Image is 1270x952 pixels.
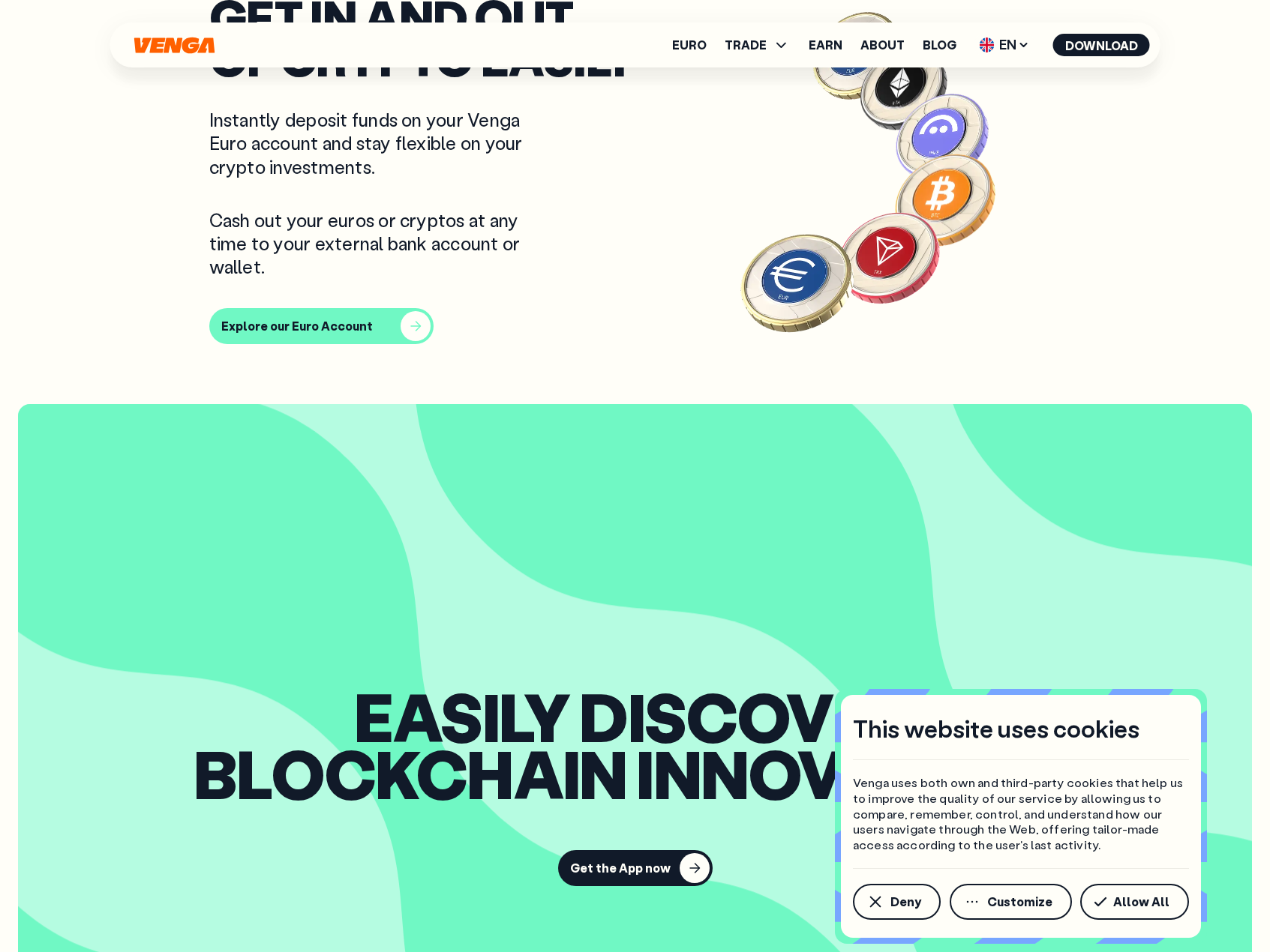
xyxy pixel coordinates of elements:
[860,39,905,51] a: About
[570,861,671,876] div: Get the App now
[185,687,1085,802] span: easily Discover blockchain innovations
[890,896,921,908] span: Deny
[672,39,707,51] a: Euro
[980,37,995,52] img: flag-uk
[987,896,1052,908] span: Customize
[854,38,953,138] img: Coin 2
[832,200,946,314] img: Coin 5
[725,39,767,51] span: TRADE
[853,713,1139,744] h4: This website uses cookies
[889,84,995,190] img: Coin 3
[133,37,217,54] svg: Home
[1053,34,1150,56] button: Download
[209,108,539,178] p: Instantly deposit funds on your Venga Euro account and stay flexible on your crypto investments.
[893,147,998,252] img: Coin 4
[209,208,539,279] p: Cash out your euros or cryptos at any time to your external bank account or wallet.
[209,308,434,344] button: Explore our Euro Account
[803,1,912,109] img: Coin 1
[809,39,842,51] a: Earn
[1113,896,1169,908] span: Allow All
[923,39,956,51] a: Blog
[558,850,713,886] button: Get the App now
[725,36,791,54] span: TRADE
[221,319,373,334] div: Explore our Euro Account
[1080,884,1189,920] button: Allow All
[853,884,941,920] button: Deny
[950,884,1072,920] button: Customize
[974,33,1035,57] span: EN
[209,308,713,344] a: Explore our Euro Account
[730,214,865,349] img: Coin 6
[853,775,1189,853] p: Venga uses both own and third-party cookies that help us to improve the quality of our service by...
